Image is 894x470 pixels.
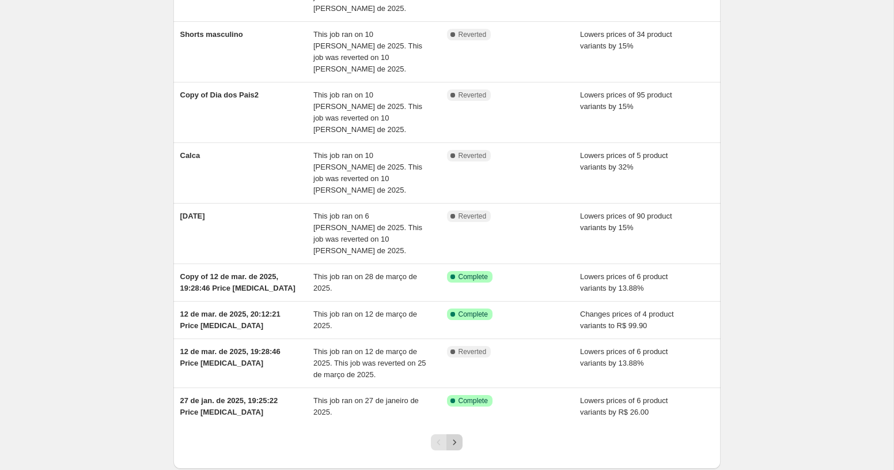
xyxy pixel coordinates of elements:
[580,30,672,50] span: Lowers prices of 34 product variants by 15%
[313,151,422,194] span: This job ran on 10 [PERSON_NAME] de 2025. This job was reverted on 10 [PERSON_NAME] de 2025.
[459,347,487,356] span: Reverted
[459,151,487,160] span: Reverted
[180,347,281,367] span: 12 de mar. de 2025, 19:28:46 Price [MEDICAL_DATA]
[580,272,668,292] span: Lowers prices of 6 product variants by 13.88%
[446,434,463,450] button: Next
[313,347,426,379] span: This job ran on 12 de março de 2025. This job was reverted on 25 de março de 2025.
[580,151,668,171] span: Lowers prices of 5 product variants by 32%
[313,30,422,73] span: This job ran on 10 [PERSON_NAME] de 2025. This job was reverted on 10 [PERSON_NAME] de 2025.
[180,212,205,220] span: [DATE]
[180,91,259,99] span: Copy of Dia dos Pais2
[313,91,422,134] span: This job ran on 10 [PERSON_NAME] de 2025. This job was reverted on 10 [PERSON_NAME] de 2025.
[313,396,419,416] span: This job ran on 27 de janeiro de 2025.
[313,310,417,330] span: This job ran on 12 de março de 2025.
[180,310,281,330] span: 12 de mar. de 2025, 20:12:21 Price [MEDICAL_DATA]
[313,272,417,292] span: This job ran on 28 de março de 2025.
[580,212,672,232] span: Lowers prices of 90 product variants by 15%
[459,272,488,281] span: Complete
[580,347,668,367] span: Lowers prices of 6 product variants by 13.88%
[580,396,668,416] span: Lowers prices of 6 product variants by R$ 26.00
[580,310,674,330] span: Changes prices of 4 product variants to R$ 99.90
[313,212,422,255] span: This job ran on 6 [PERSON_NAME] de 2025. This job was reverted on 10 [PERSON_NAME] de 2025.
[180,396,278,416] span: 27 de jan. de 2025, 19:25:22 Price [MEDICAL_DATA]
[180,272,296,292] span: Copy of 12 de mar. de 2025, 19:28:46 Price [MEDICAL_DATA]
[431,434,463,450] nav: Pagination
[180,151,200,160] span: Calca
[180,30,243,39] span: Shorts masculino
[459,91,487,100] span: Reverted
[580,91,672,111] span: Lowers prices of 95 product variants by 15%
[459,212,487,221] span: Reverted
[459,310,488,319] span: Complete
[459,396,488,405] span: Complete
[459,30,487,39] span: Reverted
